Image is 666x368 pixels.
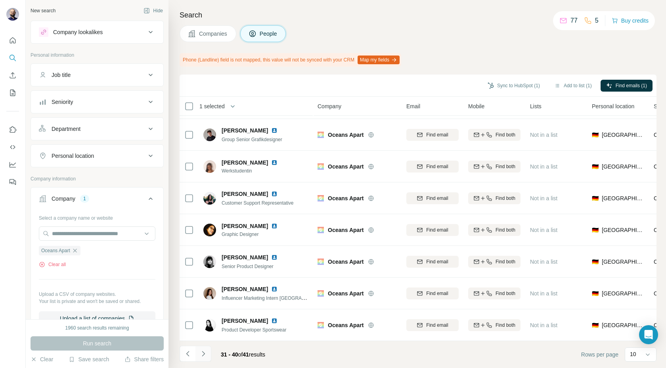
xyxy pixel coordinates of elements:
[203,192,216,205] img: Avatar
[31,7,55,14] div: New search
[203,255,216,268] img: Avatar
[222,327,286,333] span: Product Developer Sportswear
[328,163,364,171] span: Oceans Apart
[406,102,420,110] span: Email
[592,102,634,110] span: Personal location
[406,256,459,268] button: Find email
[6,68,19,82] button: Enrich CSV
[6,123,19,137] button: Use Surfe on LinkedIn
[530,102,542,110] span: Lists
[80,195,89,202] div: 1
[31,52,164,59] p: Personal information
[318,102,341,110] span: Company
[203,160,216,173] img: Avatar
[592,258,599,266] span: 🇩🇪
[328,289,364,297] span: Oceans Apart
[592,163,599,171] span: 🇩🇪
[496,195,515,202] span: Find both
[243,351,249,358] span: 41
[31,146,163,165] button: Personal location
[260,30,278,38] span: People
[180,10,656,21] h4: Search
[595,16,599,25] p: 5
[203,128,216,141] img: Avatar
[358,56,400,64] button: Map my fields
[52,152,94,160] div: Personal location
[496,131,515,138] span: Find both
[328,321,364,329] span: Oceans Apart
[530,290,557,297] span: Not in a list
[238,351,243,358] span: of
[602,258,644,266] span: [GEOGRAPHIC_DATA]
[271,318,277,324] img: LinkedIn logo
[53,28,103,36] div: Company lookalikes
[52,98,73,106] div: Seniority
[222,159,268,167] span: [PERSON_NAME]
[318,132,324,138] img: Logo of Oceans Apart
[222,137,282,142] span: Group Senior Grafikdesigner
[318,259,324,265] img: Logo of Oceans Apart
[31,175,164,182] p: Company information
[318,195,324,201] img: Logo of Oceans Apart
[6,140,19,154] button: Use Surfe API
[328,131,364,139] span: Oceans Apart
[39,291,155,298] p: Upload a CSV of company websites.
[271,254,277,261] img: LinkedIn logo
[65,324,129,332] div: 1960 search results remaining
[581,351,618,358] span: Rows per page
[222,200,293,206] span: Customer Support Representative
[31,119,163,138] button: Department
[592,289,599,297] span: 🇩🇪
[406,287,459,299] button: Find email
[203,287,216,300] img: Avatar
[468,129,521,141] button: Find both
[602,131,644,139] span: [GEOGRAPHIC_DATA]
[426,226,448,234] span: Find email
[426,131,448,138] span: Find email
[222,190,268,198] span: [PERSON_NAME]
[406,161,459,172] button: Find email
[6,175,19,189] button: Feedback
[195,346,211,362] button: Navigate to next page
[52,195,75,203] div: Company
[426,290,448,297] span: Find email
[639,325,658,344] div: Open Intercom Messenger
[496,290,515,297] span: Find both
[602,289,644,297] span: [GEOGRAPHIC_DATA]
[41,247,70,254] span: Oceans Apart
[592,131,599,139] span: 🇩🇪
[39,298,155,305] p: Your list is private and won't be saved or shared.
[318,322,324,328] img: Logo of Oceans Apart
[222,222,268,230] span: [PERSON_NAME]
[426,258,448,265] span: Find email
[318,290,324,297] img: Logo of Oceans Apart
[271,191,277,197] img: LinkedIn logo
[530,195,557,201] span: Not in a list
[69,355,109,363] button: Save search
[468,192,521,204] button: Find both
[52,71,71,79] div: Job title
[530,227,557,233] span: Not in a list
[328,194,364,202] span: Oceans Apart
[39,311,155,326] button: Upload a list of companies
[592,321,599,329] span: 🇩🇪
[406,319,459,331] button: Find email
[222,231,287,238] span: Graphic Designer
[222,167,287,174] span: Werkstudentin
[222,126,268,134] span: [PERSON_NAME]
[406,192,459,204] button: Find email
[203,224,216,236] img: Avatar
[6,86,19,100] button: My lists
[6,33,19,48] button: Quick start
[616,82,647,89] span: Find emails (1)
[468,287,521,299] button: Find both
[426,322,448,329] span: Find email
[602,321,644,329] span: [GEOGRAPHIC_DATA]
[328,258,364,266] span: Oceans Apart
[124,355,164,363] button: Share filters
[601,80,653,92] button: Find emails (1)
[468,102,484,110] span: Mobile
[468,161,521,172] button: Find both
[602,226,644,234] span: [GEOGRAPHIC_DATA]
[468,224,521,236] button: Find both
